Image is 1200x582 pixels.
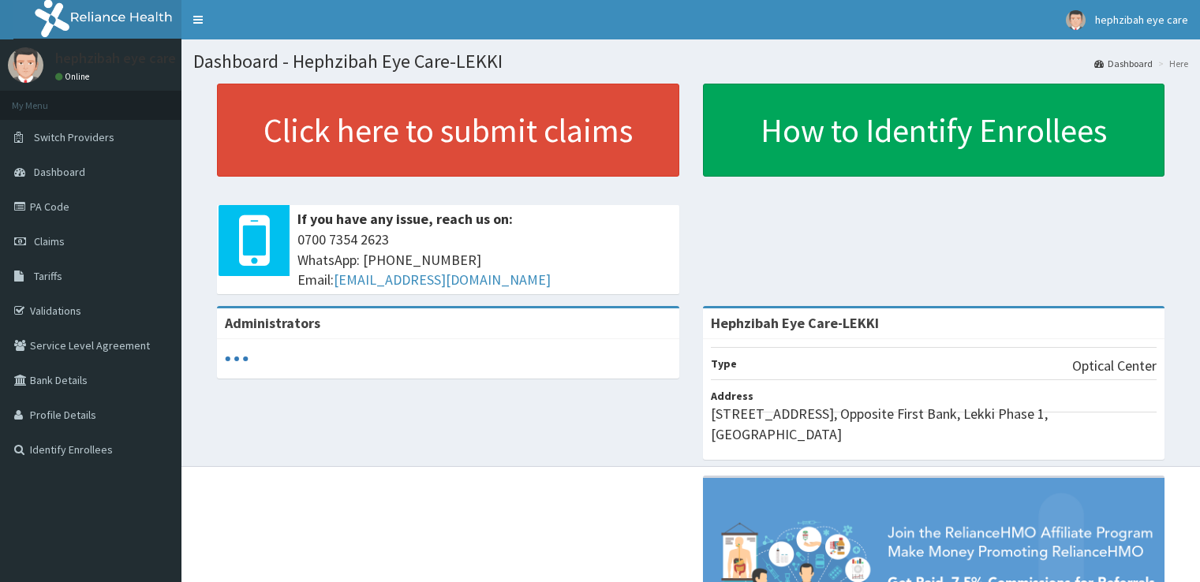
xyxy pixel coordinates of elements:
[711,389,753,403] b: Address
[193,51,1188,72] h1: Dashboard - Hephzibah Eye Care-LEKKI
[711,404,1157,444] p: [STREET_ADDRESS], Opposite First Bank, Lekki Phase 1, [GEOGRAPHIC_DATA]
[225,347,249,371] svg: audio-loading
[34,269,62,283] span: Tariffs
[1095,13,1188,27] span: hephzibah eye care
[55,51,176,65] p: hephzibah eye care
[34,165,85,179] span: Dashboard
[1094,57,1153,70] a: Dashboard
[217,84,679,177] a: Click here to submit claims
[703,84,1165,177] a: How to Identify Enrollees
[1072,356,1157,376] p: Optical Center
[711,356,737,371] b: Type
[34,130,114,144] span: Switch Providers
[711,314,879,332] strong: Hephzibah Eye Care-LEKKI
[8,47,43,83] img: User Image
[297,229,671,290] span: 0700 7354 2623 WhatsApp: [PHONE_NUMBER] Email:
[297,210,513,228] b: If you have any issue, reach us on:
[34,234,65,248] span: Claims
[334,270,551,289] a: [EMAIL_ADDRESS][DOMAIN_NAME]
[225,314,320,332] b: Administrators
[55,71,93,82] a: Online
[1066,10,1086,30] img: User Image
[1154,57,1188,70] li: Here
